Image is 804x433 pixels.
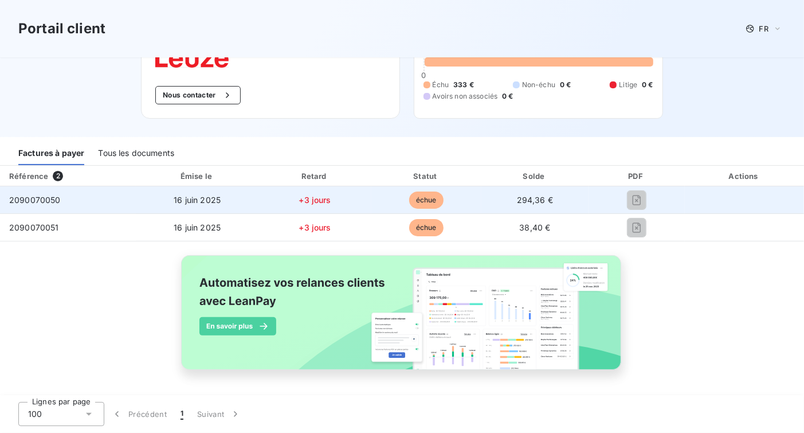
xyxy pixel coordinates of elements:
button: Suivant [190,402,248,426]
img: banner [171,248,634,389]
span: 2090070051 [9,223,59,232]
span: Non-échu [522,80,555,90]
button: Nous contacter [155,86,240,104]
span: 294,36 € [517,195,553,205]
span: +3 jours [299,195,331,205]
span: échue [409,192,444,209]
span: 16 juin 2025 [174,195,221,205]
span: 100 [28,408,42,420]
span: Échu [433,80,449,90]
span: 2 [53,171,63,181]
span: échue [409,219,444,236]
img: Company logo [155,49,229,68]
span: 333 € [453,80,474,90]
button: Précédent [104,402,174,426]
span: Litige [619,80,637,90]
span: 0 [421,71,426,80]
div: Factures à payer [18,141,84,165]
span: +3 jours [299,223,331,232]
span: 1 [181,408,183,420]
div: Retard [261,170,369,182]
div: Tous les documents [98,141,174,165]
span: Avoirs non associés [433,91,498,102]
div: Émise le [138,170,256,182]
div: PDF [591,170,683,182]
span: 0 € [642,80,653,90]
span: 0 € [502,91,513,102]
span: 38,40 € [519,223,550,232]
span: 2090070050 [9,195,61,205]
div: Actions [687,170,802,182]
div: Référence [9,171,48,181]
div: Statut [374,170,479,182]
span: FR [759,24,768,33]
div: Solde [484,170,586,182]
h3: Portail client [18,18,105,39]
button: 1 [174,402,190,426]
span: 0 € [560,80,571,90]
span: 16 juin 2025 [174,223,221,232]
